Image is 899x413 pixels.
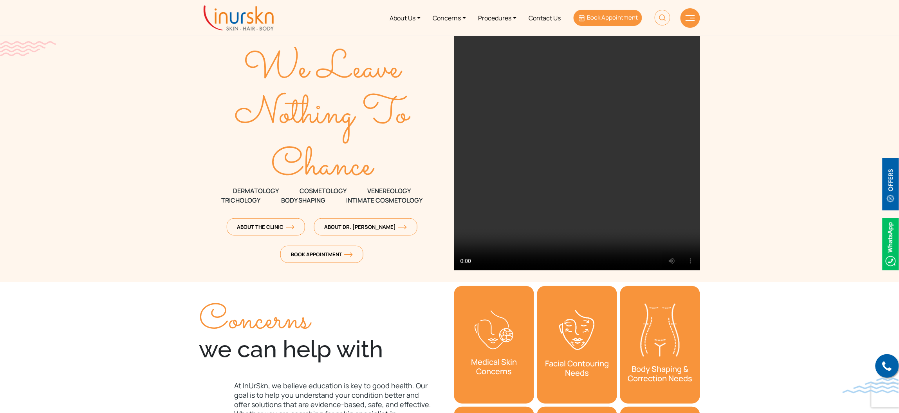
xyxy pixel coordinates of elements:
[843,378,899,393] img: bluewave
[454,286,534,404] a: Medical Skin Concerns
[398,225,407,230] img: orange-arrow
[384,3,427,33] a: About Us
[314,218,417,235] a: About Dr. [PERSON_NAME]orange-arrow
[537,355,617,382] h3: Facial Contouring Needs
[883,239,899,248] a: Whatsappicon
[344,252,353,257] img: orange-arrow
[655,10,670,25] img: HeaderSearch
[281,196,325,205] span: Body Shaping
[199,295,310,347] span: Concerns
[300,186,347,196] span: COSMETOLOGY
[244,40,403,98] text: We Leave
[883,158,899,210] img: offerBt
[558,309,597,351] img: Facial Contouring Needs-icon-1
[472,3,523,33] a: Procedures
[537,286,617,404] div: 1 / 2
[280,246,363,263] a: Book Appointmentorange-arrow
[204,5,274,31] img: inurskn-logo
[574,10,642,26] a: Book Appointment
[686,15,695,21] img: hamLine.svg
[221,196,260,205] span: TRICHOLOGY
[227,218,305,235] a: About The Clinicorange-arrow
[475,310,514,350] img: Concerns-icon1
[587,13,638,22] span: Book Appointment
[271,138,375,196] text: Chance
[620,360,700,387] h3: Body Shaping & Correction Needs
[291,251,353,258] span: Book Appointment
[325,223,407,230] span: About Dr. [PERSON_NAME]
[523,3,567,33] a: Contact Us
[286,225,294,230] img: orange-arrow
[641,304,680,357] img: Body-Shaping-&-Correction-Needs
[427,3,472,33] a: Concerns
[454,286,534,404] div: 1 / 2
[367,186,411,196] span: VENEREOLOGY
[233,186,279,196] span: DERMATOLOGY
[199,306,445,363] div: we can help with
[620,286,700,404] a: Body Shaping & Correction Needs
[883,218,899,270] img: Whatsappicon
[620,286,700,404] div: 2 / 2
[346,196,422,205] span: Intimate Cosmetology
[235,85,412,143] text: Nothing To
[454,353,534,380] h3: Medical Skin Concerns
[237,223,294,230] span: About The Clinic
[537,286,617,404] a: Facial Contouring Needs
